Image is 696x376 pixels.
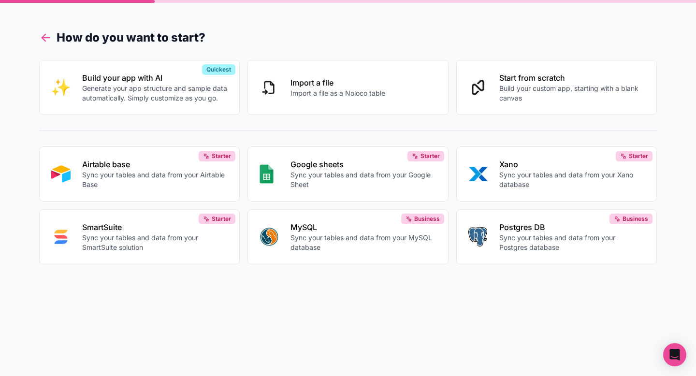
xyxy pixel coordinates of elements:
[290,159,436,170] p: Google sheets
[499,72,645,84] p: Start from scratch
[212,215,231,223] span: Starter
[82,72,228,84] p: Build your app with AI
[82,84,228,103] p: Generate your app structure and sample data automatically. Simply customize as you go.
[51,164,71,184] img: AIRTABLE
[499,84,645,103] p: Build your custom app, starting with a blank canvas
[82,159,228,170] p: Airtable base
[663,343,686,366] div: Open Intercom Messenger
[623,215,648,223] span: Business
[247,209,449,264] button: MYSQLMySQLSync your tables and data from your MySQL databaseBusiness
[39,29,657,46] h1: How do you want to start?
[260,227,279,246] img: MYSQL
[202,64,235,75] div: Quickest
[456,146,657,202] button: XANOXanoSync your tables and data from your Xano databaseStarter
[290,221,436,233] p: MySQL
[247,146,449,202] button: GOOGLE_SHEETSGoogle sheetsSync your tables and data from your Google SheetStarter
[414,215,440,223] span: Business
[82,233,228,252] p: Sync your tables and data from your SmartSuite solution
[499,221,645,233] p: Postgres DB
[420,152,440,160] span: Starter
[290,77,385,88] p: Import a file
[82,221,228,233] p: SmartSuite
[499,159,645,170] p: Xano
[290,233,436,252] p: Sync your tables and data from your MySQL database
[51,78,71,97] img: INTERNAL_WITH_AI
[290,88,385,98] p: Import a file as a Noloco table
[39,60,240,115] button: INTERNAL_WITH_AIBuild your app with AIGenerate your app structure and sample data automatically. ...
[468,227,487,246] img: POSTGRES
[212,152,231,160] span: Starter
[247,60,449,115] button: Import a fileImport a file as a Noloco table
[499,233,645,252] p: Sync your tables and data from your Postgres database
[260,164,274,184] img: GOOGLE_SHEETS
[468,164,488,184] img: XANO
[629,152,648,160] span: Starter
[290,170,436,189] p: Sync your tables and data from your Google Sheet
[51,227,71,246] img: SMART_SUITE
[456,60,657,115] button: Start from scratchBuild your custom app, starting with a blank canvas
[82,170,228,189] p: Sync your tables and data from your Airtable Base
[456,209,657,264] button: POSTGRESPostgres DBSync your tables and data from your Postgres databaseBusiness
[39,146,240,202] button: AIRTABLEAirtable baseSync your tables and data from your Airtable BaseStarter
[499,170,645,189] p: Sync your tables and data from your Xano database
[39,209,240,264] button: SMART_SUITESmartSuiteSync your tables and data from your SmartSuite solutionStarter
